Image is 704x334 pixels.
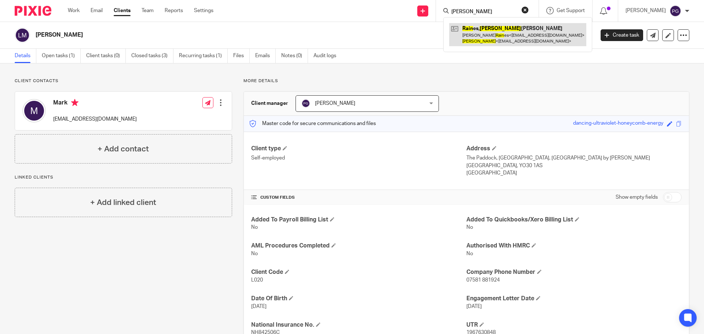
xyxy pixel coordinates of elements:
img: Pixie [15,6,51,16]
a: Create task [601,29,643,41]
h4: Company Phone Number [466,268,682,276]
h4: CUSTOM FIELDS [251,195,466,201]
a: Settings [194,7,213,14]
p: Master code for secure communications and files [249,120,376,127]
h4: Added To Quickbooks/Xero Billing List [466,216,682,224]
p: [PERSON_NAME] [626,7,666,14]
div: dancing-ultraviolet-honeycomb-energy [573,120,663,128]
span: No [251,251,258,256]
img: svg%3E [301,99,310,108]
input: Search [451,9,517,15]
span: [DATE] [251,304,267,309]
a: Notes (0) [281,49,308,63]
a: Work [68,7,80,14]
span: No [466,225,473,230]
a: Files [233,49,250,63]
span: No [251,225,258,230]
h4: National Insurance No. [251,321,466,329]
label: Show empty fields [616,194,658,201]
p: The Paddock, [GEOGRAPHIC_DATA], [GEOGRAPHIC_DATA] by [PERSON_NAME] [466,154,682,162]
h4: Address [466,145,682,153]
h4: UTR [466,321,682,329]
a: Client tasks (0) [86,49,126,63]
h4: Mark [53,99,137,108]
h4: Engagement Letter Date [466,295,682,302]
p: [GEOGRAPHIC_DATA], YO30 1AS [466,162,682,169]
span: No [466,251,473,256]
a: Audit logs [313,49,342,63]
span: L020 [251,278,263,283]
a: Closed tasks (3) [131,49,173,63]
h4: Client type [251,145,466,153]
span: [DATE] [466,304,482,309]
h4: + Add linked client [90,197,156,208]
img: svg%3E [22,99,46,122]
h4: AML Procedures Completed [251,242,466,250]
button: Clear [521,6,529,14]
a: Open tasks (1) [42,49,81,63]
a: Email [91,7,103,14]
img: svg%3E [670,5,681,17]
span: 07581 881924 [466,278,500,283]
span: Get Support [557,8,585,13]
a: Emails [255,49,276,63]
a: Reports [165,7,183,14]
a: Recurring tasks (1) [179,49,228,63]
a: Clients [114,7,131,14]
img: svg%3E [15,27,30,43]
h3: Client manager [251,100,288,107]
h4: + Add contact [98,143,149,155]
a: Team [142,7,154,14]
p: [GEOGRAPHIC_DATA] [466,169,682,177]
span: [PERSON_NAME] [315,101,355,106]
p: Self-employed [251,154,466,162]
p: Client contacts [15,78,232,84]
i: Primary [71,99,78,106]
h4: Added To Payroll Billing List [251,216,466,224]
h4: Client Code [251,268,466,276]
h4: Date Of Birth [251,295,466,302]
p: Linked clients [15,175,232,180]
p: More details [243,78,689,84]
h4: Authorised With HMRC [466,242,682,250]
p: [EMAIL_ADDRESS][DOMAIN_NAME] [53,115,137,123]
a: Details [15,49,36,63]
h2: [PERSON_NAME] [36,31,479,39]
